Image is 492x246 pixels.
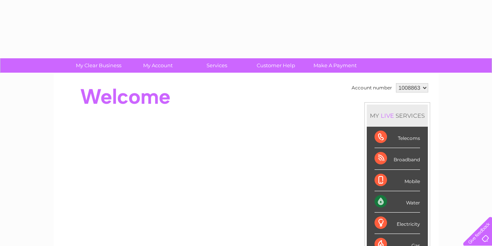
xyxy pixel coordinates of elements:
[126,58,190,73] a: My Account
[350,81,394,94] td: Account number
[375,191,420,213] div: Water
[67,58,131,73] a: My Clear Business
[185,58,249,73] a: Services
[303,58,367,73] a: Make A Payment
[375,170,420,191] div: Mobile
[379,112,396,119] div: LIVE
[375,148,420,169] div: Broadband
[375,213,420,234] div: Electricity
[375,127,420,148] div: Telecoms
[367,105,428,127] div: MY SERVICES
[244,58,308,73] a: Customer Help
